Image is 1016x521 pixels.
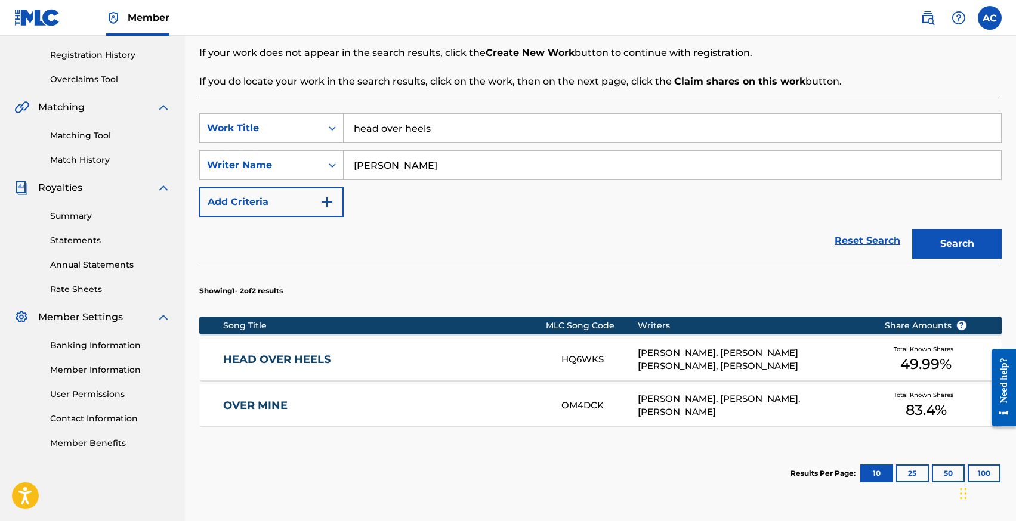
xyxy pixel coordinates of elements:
div: Help [947,6,971,30]
span: ? [957,321,966,330]
span: Member Settings [38,310,123,324]
img: search [921,11,935,25]
p: Showing 1 - 2 of 2 results [199,286,283,296]
a: Contact Information [50,413,171,425]
iframe: Chat Widget [956,464,1016,521]
img: 9d2ae6d4665cec9f34b9.svg [320,195,334,209]
img: Member Settings [14,310,29,324]
div: Writers [638,320,866,332]
span: Matching [38,100,85,114]
span: Total Known Shares [894,345,958,353]
span: 83.4 % [906,399,947,421]
img: expand [156,100,171,114]
div: HQ6WKS [561,353,638,367]
img: Matching [14,100,29,114]
div: [PERSON_NAME], [PERSON_NAME], [PERSON_NAME] [638,392,866,419]
a: Member Information [50,364,171,376]
strong: Create New Work [486,47,575,58]
a: Registration History [50,49,171,61]
img: MLC Logo [14,9,60,26]
button: Add Criteria [199,187,344,217]
button: 50 [932,464,965,482]
form: Search Form [199,113,1002,265]
a: Matching Tool [50,129,171,142]
a: Member Benefits [50,437,171,449]
a: Summary [50,210,171,222]
div: MLC Song Code [546,320,637,332]
span: Member [128,11,169,24]
span: Royalties [38,181,82,195]
div: OM4DCK [561,399,638,413]
a: User Permissions [50,388,171,401]
button: Search [912,229,1002,259]
a: Reset Search [829,228,906,254]
button: 10 [860,464,893,482]
img: expand [156,181,171,195]
div: Writer Name [207,158,314,172]
img: expand [156,310,171,324]
a: Annual Statements [50,259,171,271]
img: Top Rightsholder [106,11,121,25]
div: [PERSON_NAME], [PERSON_NAME] [PERSON_NAME], [PERSON_NAME] [638,346,866,373]
span: Total Known Shares [894,390,958,399]
a: Overclaims Tool [50,73,171,86]
p: Results Per Page: [790,468,858,479]
div: Widget chat [956,464,1016,521]
div: Work Title [207,121,314,135]
strong: Claim shares on this work [674,76,805,87]
p: If you do locate your work in the search results, click on the work, then on the next page, click... [199,75,1002,89]
span: 49.99 % [900,353,952,375]
a: Public Search [916,6,940,30]
span: Share Amounts [885,320,967,332]
a: Statements [50,234,171,247]
a: Banking Information [50,339,171,352]
p: If your work does not appear in the search results, click the button to continue with registration. [199,46,1002,60]
button: 25 [896,464,929,482]
div: Song Title [223,320,546,332]
a: OVER MINE [223,399,545,413]
iframe: Resource Center [983,340,1016,436]
a: Match History [50,154,171,166]
img: Royalties [14,181,29,195]
div: Trascina [960,476,967,511]
img: help [952,11,966,25]
a: Rate Sheets [50,283,171,296]
a: HEAD OVER HEELS [223,353,545,367]
div: User Menu [978,6,1002,30]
